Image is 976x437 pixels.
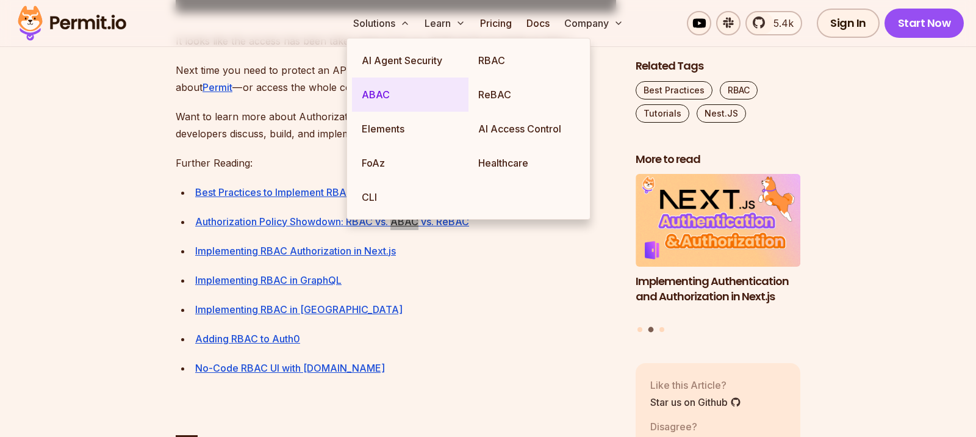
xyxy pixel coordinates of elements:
a: Pricing [475,11,517,35]
a: Best Practices [636,81,712,99]
li: 2 of 3 [636,175,800,320]
a: Best Practices to Implement RBAC [195,186,353,198]
button: Solutions [348,11,415,35]
a: CLI [352,180,468,214]
a: AI Access Control [468,112,585,146]
a: 5.4k [745,11,802,35]
a: Healthcare [468,146,585,180]
a: Implementing RBAC Authorization in Next.js [195,245,396,257]
a: ReBAC [468,78,585,112]
a: FoAz [352,146,468,180]
a: Sign In [817,9,880,38]
img: Implementing Authentication and Authorization in Next.js [636,175,800,267]
a: RBAC [468,43,585,78]
a: ABAC [352,78,468,112]
img: Permit logo [12,2,132,44]
p: Next time you need to protect an API endpoint in Nest.js, it will be a breeze. Learn more about —... [176,62,616,96]
a: AI Agent Security [352,43,468,78]
a: Docs [522,11,554,35]
a: No-Code RBAC UI with [DOMAIN_NAME] [195,362,385,374]
a: RBAC [720,81,758,99]
a: Tutorials [636,104,689,123]
a: Adding RBAC to Auth0 [195,333,300,345]
a: Implementing RBAC in [GEOGRAPHIC_DATA] [195,303,403,316]
a: Permit [203,81,232,93]
div: Posts [636,175,800,334]
a: Star us on Github [650,395,741,410]
h3: Implementing Authentication and Authorization in Next.js [636,274,800,305]
p: ⁠Further Reading: [176,154,616,172]
a: Authorization Policy Showdown: RBAC vs. ABAC vs. ReBAC [195,215,469,228]
a: Implementing Authentication and Authorization in Next.jsImplementing Authentication and Authoriza... [636,175,800,320]
button: Go to slide 2 [648,327,654,333]
button: Go to slide 1 [637,327,642,332]
h2: Related Tags [636,59,800,74]
span: 5.4k [766,16,794,31]
p: Disagree? [650,419,715,434]
a: Elements [352,112,468,146]
p: Want to learn more about Authorization? Join our , where thousands of developers discuss, build, ... [176,108,616,142]
a: Nest.JS [697,104,746,123]
button: Learn [420,11,470,35]
p: Like this Article? [650,378,741,392]
a: Start Now [884,9,964,38]
p: ⁠ [195,184,616,201]
button: Company [559,11,628,35]
a: Implementing RBAC in GraphQL [195,274,342,286]
button: Go to slide 3 [659,327,664,332]
h2: More to read [636,152,800,167]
